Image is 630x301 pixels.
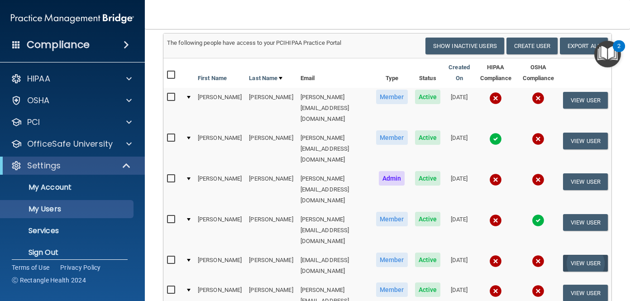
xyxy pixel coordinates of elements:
[376,253,408,267] span: Member
[444,210,474,251] td: [DATE]
[415,282,441,297] span: Active
[532,255,544,268] img: cross.ca9f0e7f.svg
[563,92,608,109] button: View User
[532,285,544,297] img: cross.ca9f0e7f.svg
[617,46,620,58] div: 2
[297,88,372,129] td: [PERSON_NAME][EMAIL_ADDRESS][DOMAIN_NAME]
[532,133,544,145] img: cross.ca9f0e7f.svg
[194,169,245,210] td: [PERSON_NAME]
[297,210,372,251] td: [PERSON_NAME][EMAIL_ADDRESS][DOMAIN_NAME]
[245,129,296,169] td: [PERSON_NAME]
[489,92,502,105] img: cross.ca9f0e7f.svg
[6,226,129,235] p: Services
[27,38,90,51] h4: Compliance
[415,253,441,267] span: Active
[194,88,245,129] td: [PERSON_NAME]
[245,169,296,210] td: [PERSON_NAME]
[444,129,474,169] td: [DATE]
[198,73,227,84] a: First Name
[444,88,474,129] td: [DATE]
[506,38,558,54] button: Create User
[11,95,132,106] a: OSHA
[563,214,608,231] button: View User
[563,173,608,190] button: View User
[27,95,50,106] p: OSHA
[560,38,608,54] a: Export All
[297,251,372,281] td: [EMAIL_ADDRESS][DOMAIN_NAME]
[489,173,502,186] img: cross.ca9f0e7f.svg
[11,160,131,171] a: Settings
[444,251,474,281] td: [DATE]
[563,133,608,149] button: View User
[297,169,372,210] td: [PERSON_NAME][EMAIL_ADDRESS][DOMAIN_NAME]
[245,251,296,281] td: [PERSON_NAME]
[6,205,129,214] p: My Users
[249,73,282,84] a: Last Name
[6,248,129,257] p: Sign Out
[297,58,372,88] th: Email
[532,92,544,105] img: cross.ca9f0e7f.svg
[376,212,408,226] span: Member
[376,130,408,145] span: Member
[376,282,408,297] span: Member
[415,130,441,145] span: Active
[167,39,342,46] span: The following people have access to your PCIHIPAA Practice Portal
[376,90,408,104] span: Member
[27,117,40,128] p: PCI
[245,88,296,129] td: [PERSON_NAME]
[594,41,621,67] button: Open Resource Center, 2 new notifications
[563,255,608,272] button: View User
[194,251,245,281] td: [PERSON_NAME]
[474,58,517,88] th: HIPAA Compliance
[489,285,502,297] img: cross.ca9f0e7f.svg
[532,214,544,227] img: tick.e7d51cea.svg
[60,263,101,272] a: Privacy Policy
[415,90,441,104] span: Active
[372,58,411,88] th: Type
[448,62,471,84] a: Created On
[297,129,372,169] td: [PERSON_NAME][EMAIL_ADDRESS][DOMAIN_NAME]
[415,212,441,226] span: Active
[11,10,134,28] img: PMB logo
[379,171,405,186] span: Admin
[245,210,296,251] td: [PERSON_NAME]
[27,160,61,171] p: Settings
[425,38,504,54] button: Show Inactive Users
[11,139,132,149] a: OfficeSafe University
[6,183,129,192] p: My Account
[532,173,544,186] img: cross.ca9f0e7f.svg
[415,171,441,186] span: Active
[11,117,132,128] a: PCI
[411,58,444,88] th: Status
[517,58,559,88] th: OSHA Compliance
[12,276,86,285] span: Ⓒ Rectangle Health 2024
[489,133,502,145] img: tick.e7d51cea.svg
[27,139,113,149] p: OfficeSafe University
[489,255,502,268] img: cross.ca9f0e7f.svg
[12,263,49,272] a: Terms of Use
[444,169,474,210] td: [DATE]
[194,129,245,169] td: [PERSON_NAME]
[11,73,132,84] a: HIPAA
[27,73,50,84] p: HIPAA
[489,214,502,227] img: cross.ca9f0e7f.svg
[194,210,245,251] td: [PERSON_NAME]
